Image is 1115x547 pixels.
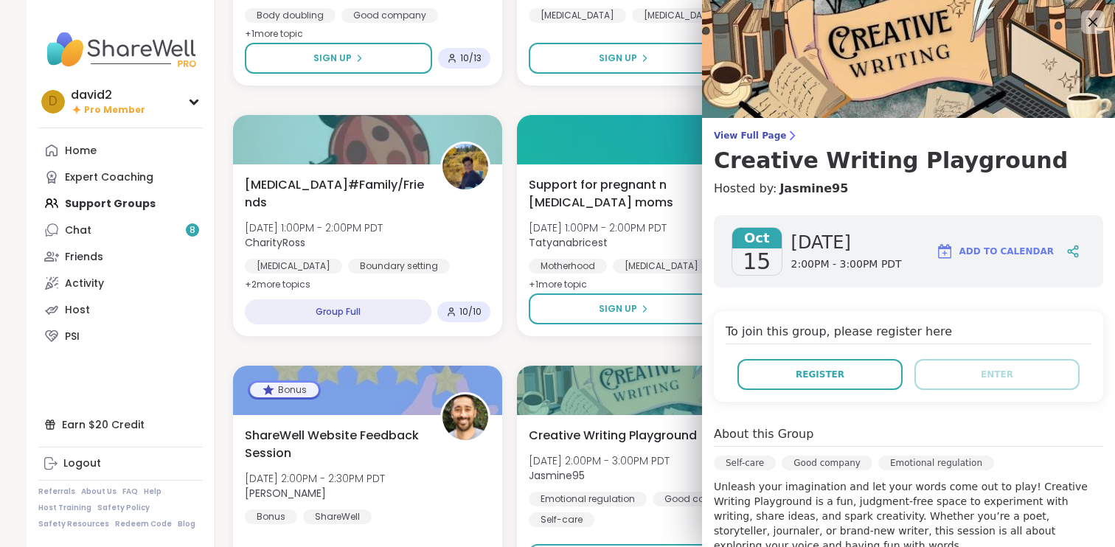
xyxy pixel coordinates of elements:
div: Self-care [529,512,594,527]
button: Register [737,359,903,390]
button: Sign Up [529,43,719,74]
div: ShareWell [303,509,372,524]
button: Add to Calendar [929,234,1060,269]
a: Blog [178,519,195,529]
div: Home [65,144,97,158]
h4: To join this group, please register here [726,323,1091,344]
div: Earn $20 Credit [38,411,203,438]
h4: Hosted by: [714,180,1103,198]
span: Sign Up [599,302,637,316]
span: Register [796,368,844,381]
div: [MEDICAL_DATA] [245,259,342,273]
b: [PERSON_NAME] [245,486,326,501]
a: Host [38,296,203,323]
b: Tatyanabricest [529,235,608,250]
img: brett [442,394,488,440]
span: [DATE] 2:00PM - 2:30PM PDT [245,471,385,486]
a: Home [38,137,203,164]
a: Jasmine95 [779,180,848,198]
a: Redeem Code [115,519,172,529]
span: Add to Calendar [959,245,1054,258]
span: [DATE] 2:00PM - 3:00PM PDT [529,453,670,468]
div: Good company [782,456,872,470]
div: [MEDICAL_DATA] [529,8,626,23]
b: Jasmine95 [529,468,585,483]
button: Sign Up [245,43,432,74]
a: Chat8 [38,217,203,243]
span: 15 [743,248,771,275]
img: ShareWell Logomark [936,243,954,260]
a: Host Training [38,503,91,513]
span: ShareWell Website Feedback Session [245,427,424,462]
span: 10 / 13 [460,52,482,64]
h3: Creative Writing Playground [714,147,1103,174]
span: [DATE] 1:00PM - 2:00PM PDT [529,220,667,235]
div: Body doubling [245,8,336,23]
div: Activity [65,276,104,291]
a: Friends [38,243,203,270]
span: [DATE] [791,231,902,254]
div: Boundary setting [348,259,450,273]
span: Pro Member [84,104,145,116]
div: [MEDICAL_DATA] [613,259,710,273]
a: PSI [38,323,203,349]
h4: About this Group [714,425,813,443]
span: Support for pregnant n [MEDICAL_DATA] moms [529,176,708,212]
div: Bonus [245,509,297,524]
span: Creative Writing Playground [529,427,697,445]
div: Good company [653,492,749,506]
div: Self-care [714,456,776,470]
a: Referrals [38,487,75,497]
div: Host [65,303,90,318]
a: Safety Policy [97,503,150,513]
span: Sign Up [599,52,637,65]
a: Logout [38,450,203,477]
span: Sign Up [313,52,352,65]
span: Oct [732,228,782,248]
a: Safety Resources [38,519,109,529]
div: Friends [65,250,103,265]
a: Activity [38,270,203,296]
div: Logout [63,456,101,471]
a: Help [144,487,161,497]
span: [DATE] 1:00PM - 2:00PM PDT [245,220,383,235]
div: [MEDICAL_DATA] [632,8,729,23]
div: Good company [341,8,438,23]
span: Enter [981,368,1013,381]
b: CharityRoss [245,235,305,250]
div: Motherhood [529,259,607,273]
a: Expert Coaching [38,164,203,190]
div: Bonus [250,383,319,397]
div: Chat [65,223,91,238]
span: 8 [190,224,195,237]
a: About Us [81,487,117,497]
span: [MEDICAL_DATA]#Family/Friends [245,176,424,212]
div: Expert Coaching [65,170,153,185]
a: View Full PageCreative Writing Playground [714,130,1103,174]
div: Group Full [245,299,431,324]
span: d [49,92,58,111]
img: ShareWell Nav Logo [38,24,203,75]
button: Sign Up [529,293,719,324]
div: david2 [71,87,145,103]
a: FAQ [122,487,138,497]
div: Emotional regulation [878,456,994,470]
span: 2:00PM - 3:00PM PDT [791,257,902,272]
div: PSI [65,330,80,344]
button: Enter [914,359,1080,390]
img: CharityRoss [442,144,488,189]
div: Emotional regulation [529,492,647,506]
span: 10 / 10 [459,306,482,318]
span: View Full Page [714,130,1103,142]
